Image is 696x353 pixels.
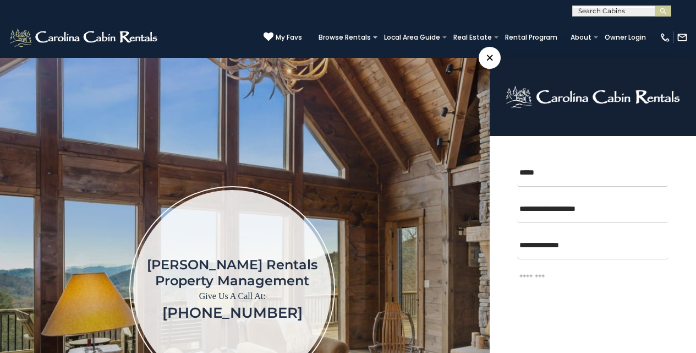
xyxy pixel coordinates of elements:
span: × [479,47,501,69]
a: My Favs [264,32,302,43]
img: logo [506,85,680,108]
a: Owner Login [599,30,651,45]
h1: [PERSON_NAME] Rentals Property Management [147,257,317,289]
a: About [565,30,597,45]
a: Real Estate [448,30,497,45]
a: Rental Program [500,30,563,45]
span: My Favs [276,32,302,42]
p: Give Us A Call At: [147,289,317,304]
a: [PHONE_NUMBER] [162,304,303,322]
a: Local Area Guide [379,30,446,45]
img: phone-regular-white.png [660,32,671,43]
img: mail-regular-white.png [677,32,688,43]
a: Browse Rentals [313,30,376,45]
img: White-1-2.png [8,26,161,48]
